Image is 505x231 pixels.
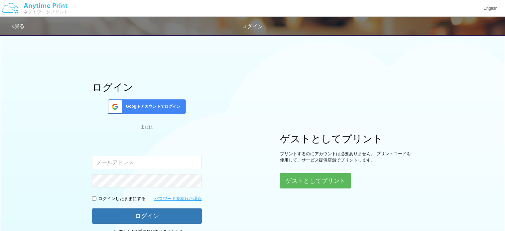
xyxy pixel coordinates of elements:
p: ログインしたままにする [98,196,146,202]
p: プリントするのにアカウントは必要ありません。 プリントコードを使用して、サービス提供店舗でプリントします。 [280,151,413,163]
input: メールアドレス [92,156,202,169]
span: Google アカウントでログイン [123,104,181,109]
a: 戻る [12,23,25,29]
h1: ゲストとしてプリント [280,133,413,144]
div: または [92,124,202,130]
a: パスワードを忘れた場合 [154,196,202,202]
span: ログイン [242,24,263,29]
h1: ログイン [92,82,202,93]
button: ゲストとしてプリント [280,173,351,188]
button: ログイン [92,208,202,224]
